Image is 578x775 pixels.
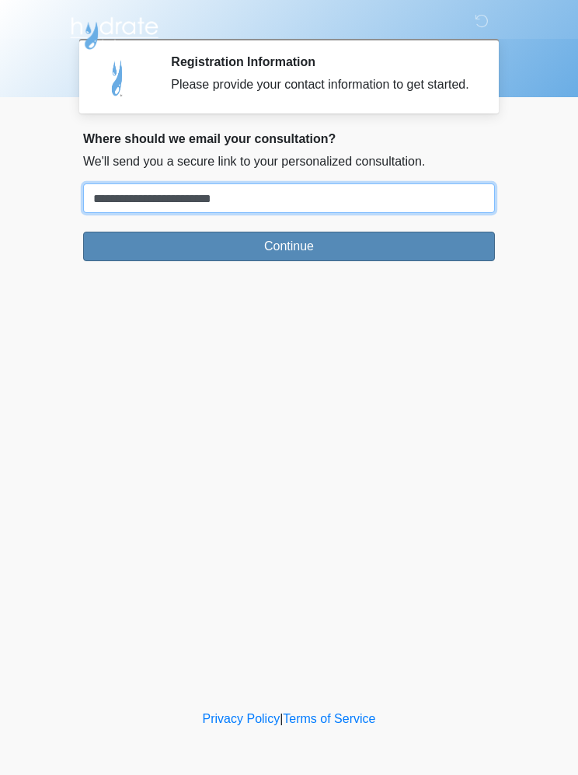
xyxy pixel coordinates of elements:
div: Please provide your contact information to get started. [171,75,472,94]
h2: Where should we email your consultation? [83,131,495,146]
img: Agent Avatar [95,54,141,101]
a: Terms of Service [283,712,375,725]
a: | [280,712,283,725]
a: Privacy Policy [203,712,280,725]
p: We'll send you a secure link to your personalized consultation. [83,152,495,171]
button: Continue [83,232,495,261]
img: Hydrate IV Bar - Flagstaff Logo [68,12,161,51]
